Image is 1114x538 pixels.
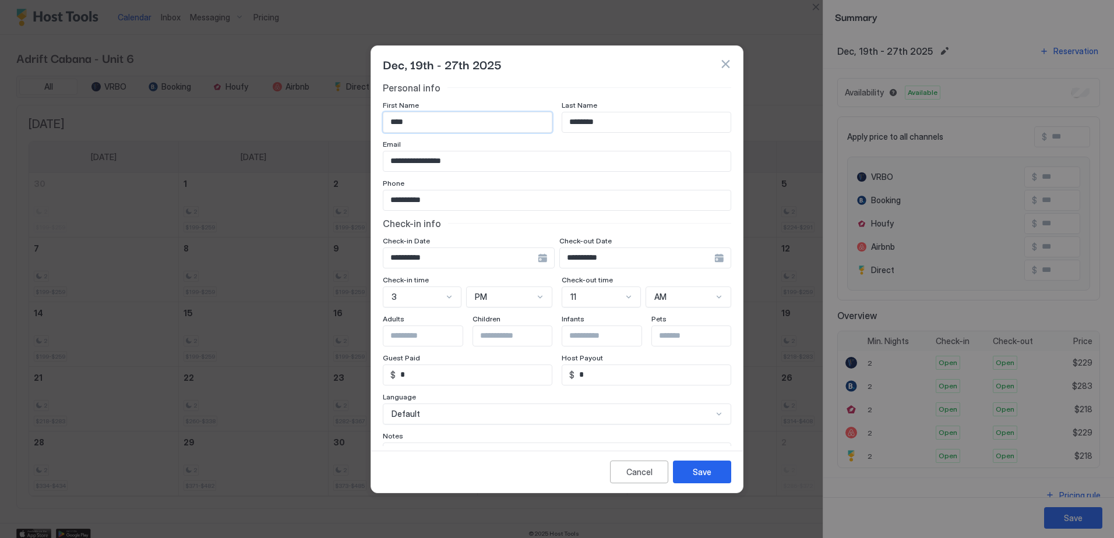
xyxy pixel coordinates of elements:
[562,275,613,284] span: Check-out time
[693,466,711,478] div: Save
[383,275,429,284] span: Check-in time
[559,236,612,245] span: Check-out Date
[383,326,479,346] input: Input Field
[383,248,538,268] input: Input Field
[383,392,416,401] span: Language
[396,365,552,385] input: Input Field
[673,461,731,483] button: Save
[383,353,420,362] span: Guest Paid
[562,353,603,362] span: Host Payout
[562,101,597,109] span: Last Name
[574,365,731,385] input: Input Field
[560,248,714,268] input: Input Field
[654,292,667,302] span: AM
[562,314,584,323] span: Infants
[475,292,487,302] span: PM
[569,370,574,380] span: $
[383,314,404,323] span: Adults
[652,326,748,346] input: Input Field
[383,112,552,132] input: Input Field
[473,326,569,346] input: Input Field
[383,101,419,109] span: First Name
[392,409,420,419] span: Default
[383,151,731,171] input: Input Field
[473,314,500,323] span: Children
[383,431,403,440] span: Notes
[390,370,396,380] span: $
[383,443,731,500] textarea: Input Field
[610,461,668,483] button: Cancel
[383,179,404,187] span: Phone
[651,314,667,323] span: Pets
[383,218,441,229] span: Check-in info
[570,292,576,302] span: 11
[383,82,440,94] span: Personal info
[626,466,653,478] div: Cancel
[383,236,430,245] span: Check-in Date
[383,55,502,73] span: Dec, 19th - 27th 2025
[383,140,401,148] span: Email
[562,326,658,346] input: Input Field
[392,292,397,302] span: 3
[383,190,731,210] input: Input Field
[562,112,731,132] input: Input Field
